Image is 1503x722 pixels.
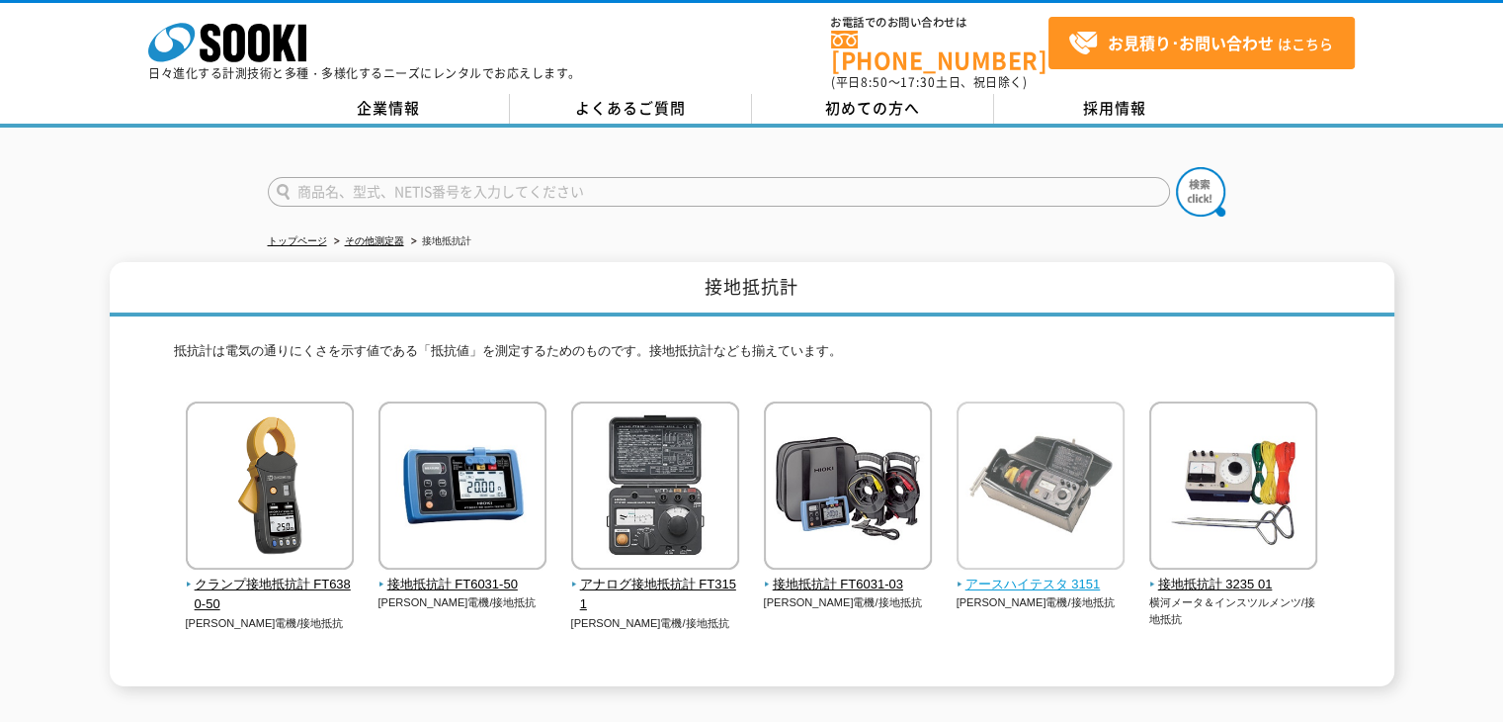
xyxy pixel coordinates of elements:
[831,73,1027,91] span: (平日 ～ 土日、祝日除く)
[764,594,933,611] p: [PERSON_NAME]電機/接地抵抗
[378,402,546,575] img: 接地抵抗計 FT6031-50
[148,67,581,79] p: 日々進化する計測技術と多種・多様化するニーズにレンタルでお応えします。
[1149,594,1318,627] p: 横河メータ＆インスツルメンツ/接地抵抗
[1149,556,1318,595] a: 接地抵抗計 3235 01
[268,94,510,124] a: 企業情報
[268,235,327,246] a: トップページ
[900,73,936,91] span: 17:30
[510,94,752,124] a: よくあるご質問
[752,94,994,124] a: 初めての方へ
[1068,29,1333,58] span: はこちら
[1149,575,1318,595] span: 接地抵抗計 3235 01
[831,17,1048,29] span: お電話でのお問い合わせは
[186,402,354,575] img: クランプ接地抵抗計 FT6380-50
[861,73,888,91] span: 8:50
[764,556,933,595] a: 接地抵抗計 FT6031-03
[957,556,1126,595] a: アースハイテスタ 3151
[174,341,1330,372] p: 抵抗計は電気の通りにくさを示す値である「抵抗値」を測定するためのものです。接地抵抗計なども揃えています。
[268,177,1170,207] input: 商品名、型式、NETIS番号を入力してください
[831,31,1048,71] a: [PHONE_NUMBER]
[957,594,1126,611] p: [PERSON_NAME]電機/接地抵抗
[378,575,547,595] span: 接地抵抗計 FT6031-50
[571,556,740,615] a: アナログ接地抵抗計 FT3151
[825,97,920,119] span: 初めての方へ
[345,235,404,246] a: その他測定器
[378,556,547,595] a: 接地抵抗計 FT6031-50
[407,231,471,252] li: 接地抵抗計
[186,615,355,632] p: [PERSON_NAME]電機/接地抵抗
[571,575,740,616] span: アナログ接地抵抗計 FT3151
[764,575,933,595] span: 接地抵抗計 FT6031-03
[957,402,1125,575] img: アースハイテスタ 3151
[1176,167,1225,217] img: btn_search.png
[186,575,355,616] span: クランプ接地抵抗計 FT6380-50
[186,556,355,615] a: クランプ接地抵抗計 FT6380-50
[571,402,739,575] img: アナログ接地抵抗計 FT3151
[764,402,932,575] img: 接地抵抗計 FT6031-03
[571,615,740,632] p: [PERSON_NAME]電機/接地抵抗
[994,94,1236,124] a: 採用情報
[110,262,1394,316] h1: 接地抵抗計
[378,594,547,611] p: [PERSON_NAME]電機/接地抵抗
[1048,17,1355,69] a: お見積り･お問い合わせはこちら
[957,575,1126,595] span: アースハイテスタ 3151
[1108,31,1274,54] strong: お見積り･お問い合わせ
[1149,402,1317,575] img: 接地抵抗計 3235 01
